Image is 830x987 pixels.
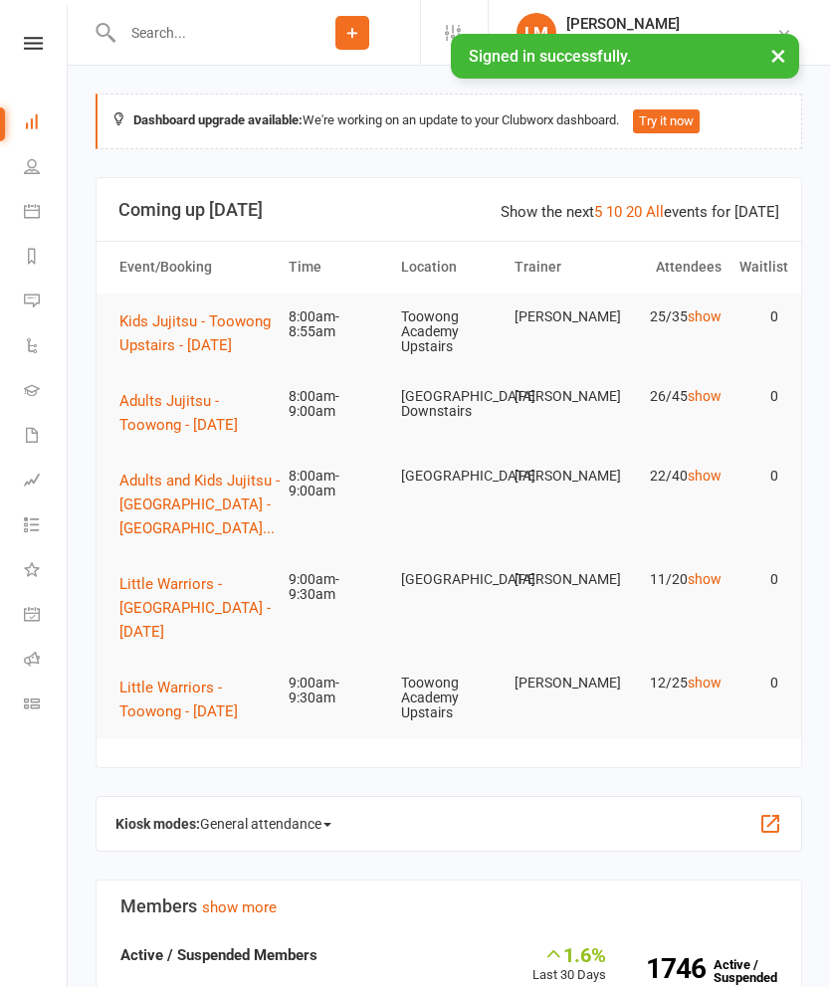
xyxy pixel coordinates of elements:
[506,294,618,340] td: [PERSON_NAME]
[730,294,787,340] td: 0
[119,392,238,434] span: Adults Jujitsu - Toowong - [DATE]
[618,373,730,420] td: 26/45
[24,684,69,728] a: Class kiosk mode
[606,203,622,221] a: 10
[501,200,779,224] div: Show the next events for [DATE]
[116,19,285,47] input: Search...
[280,294,392,356] td: 8:00am-8:55am
[633,109,700,133] button: Try it now
[469,47,631,66] span: Signed in successfully.
[506,660,618,706] td: [PERSON_NAME]
[730,556,787,603] td: 0
[120,946,317,964] strong: Active / Suspended Members
[24,236,69,281] a: Reports
[280,660,392,722] td: 9:00am-9:30am
[618,294,730,340] td: 25/35
[566,15,776,33] div: [PERSON_NAME]
[392,556,505,603] td: [GEOGRAPHIC_DATA]
[200,808,331,840] span: General attendance
[110,242,280,293] th: Event/Booking
[119,679,238,720] span: Little Warriors - Toowong - [DATE]
[532,943,606,986] div: Last 30 Days
[636,955,706,982] strong: 1746
[532,943,606,965] div: 1.6%
[392,373,505,436] td: [GEOGRAPHIC_DATA] Downstairs
[392,294,505,371] td: Toowong Academy Upstairs
[730,660,787,706] td: 0
[119,472,280,537] span: Adults and Kids Jujitsu - [GEOGRAPHIC_DATA] - [GEOGRAPHIC_DATA]...
[392,453,505,499] td: [GEOGRAPHIC_DATA]
[280,556,392,619] td: 9:00am-9:30am
[517,13,556,53] div: LM
[506,556,618,603] td: [PERSON_NAME]
[119,572,277,644] button: Little Warriors - [GEOGRAPHIC_DATA] - [DATE]
[506,242,618,293] th: Trainer
[24,101,69,146] a: Dashboard
[119,469,289,540] button: Adults and Kids Jujitsu - [GEOGRAPHIC_DATA] - [GEOGRAPHIC_DATA]...
[594,203,602,221] a: 5
[688,388,722,404] a: show
[506,453,618,499] td: [PERSON_NAME]
[730,373,787,420] td: 0
[24,460,69,504] a: Assessments
[24,639,69,684] a: Roll call kiosk mode
[202,898,277,916] a: show more
[280,373,392,436] td: 8:00am-9:00am
[119,309,271,357] button: Kids Jujitsu - Toowong Upstairs - [DATE]
[688,571,722,587] a: show
[24,594,69,639] a: General attendance kiosk mode
[618,453,730,499] td: 22/40
[566,33,776,51] div: Martial Arts [GEOGRAPHIC_DATA]
[392,660,505,737] td: Toowong Academy Upstairs
[392,242,505,293] th: Location
[96,94,802,149] div: We're working on an update to your Clubworx dashboard.
[760,34,796,77] button: ×
[133,112,303,127] strong: Dashboard upgrade available:
[730,242,787,293] th: Waitlist
[118,200,779,220] h3: Coming up [DATE]
[24,191,69,236] a: Calendar
[280,242,392,293] th: Time
[646,203,664,221] a: All
[730,453,787,499] td: 0
[618,242,730,293] th: Attendees
[119,676,271,723] button: Little Warriors - Toowong - [DATE]
[688,468,722,484] a: show
[506,373,618,420] td: [PERSON_NAME]
[618,660,730,706] td: 12/25
[119,389,271,437] button: Adults Jujitsu - Toowong - [DATE]
[115,816,200,832] strong: Kiosk modes:
[24,146,69,191] a: People
[24,549,69,594] a: What's New
[120,896,777,916] h3: Members
[119,312,271,354] span: Kids Jujitsu - Toowong Upstairs - [DATE]
[280,453,392,515] td: 8:00am-9:00am
[119,575,271,641] span: Little Warriors - [GEOGRAPHIC_DATA] - [DATE]
[688,308,722,324] a: show
[618,556,730,603] td: 11/20
[688,675,722,691] a: show
[626,203,642,221] a: 20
